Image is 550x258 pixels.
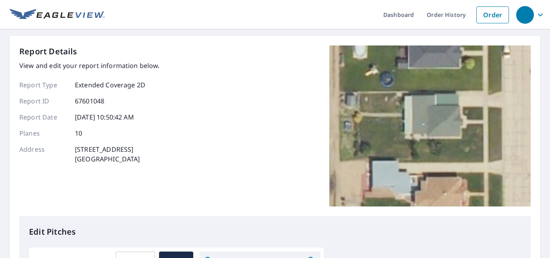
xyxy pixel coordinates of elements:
p: Report ID [19,96,68,106]
p: [STREET_ADDRESS] [GEOGRAPHIC_DATA] [75,144,140,164]
img: Top image [329,45,531,206]
p: Report Details [19,45,77,58]
p: Planes [19,128,68,138]
img: EV Logo [10,9,105,21]
p: Edit Pitches [29,226,521,238]
p: Report Date [19,112,68,122]
a: Order [476,6,509,23]
p: Address [19,144,68,164]
p: 10 [75,128,82,138]
p: [DATE] 10:50:42 AM [75,112,134,122]
p: Report Type [19,80,68,90]
p: Extended Coverage 2D [75,80,145,90]
p: 67601048 [75,96,104,106]
p: View and edit your report information below. [19,61,160,70]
